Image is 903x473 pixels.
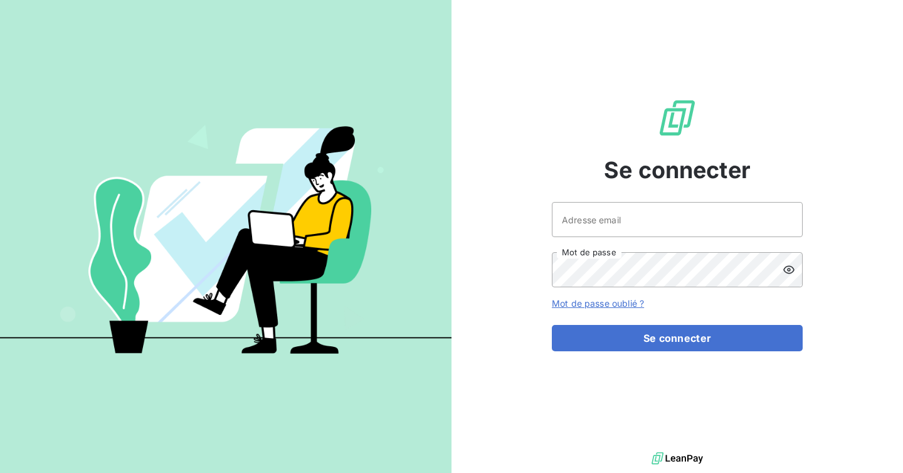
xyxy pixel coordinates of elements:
img: Logo LeanPay [657,98,697,138]
span: Se connecter [604,153,751,187]
img: logo [652,449,703,468]
a: Mot de passe oublié ? [552,298,644,309]
button: Se connecter [552,325,803,351]
input: placeholder [552,202,803,237]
